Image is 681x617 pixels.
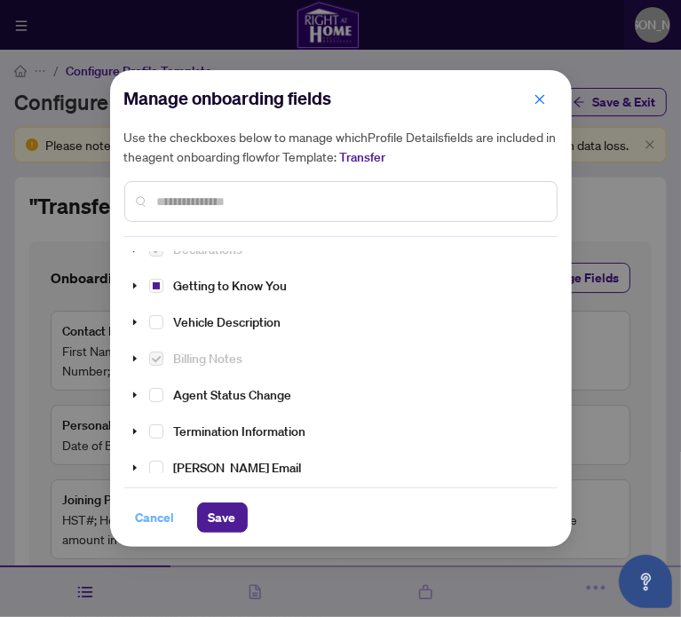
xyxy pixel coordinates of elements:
span: caret-down [131,427,139,436]
span: Vehicle Description [174,314,281,330]
span: Billing Notes [167,347,250,369]
span: close [534,93,546,106]
span: Transfer [340,149,386,165]
button: Cancel [124,502,186,533]
span: Getting to Know You [174,278,288,294]
span: Cancel [136,503,175,532]
span: Select Getting to Know You [149,279,163,293]
button: Open asap [619,555,672,608]
span: Select Agent Status Change [149,388,163,402]
h2: Manage onboarding fields [124,84,558,113]
span: RAHR Email [167,456,309,479]
span: Termination Information [167,420,313,442]
span: Agent Status Change [167,384,299,406]
span: caret-down [131,281,139,290]
span: caret-down [131,318,139,327]
h5: Use the checkboxes below to manage which Profile Details fields are included in the agent onboard... [124,127,558,167]
span: Select Billing Notes [149,352,163,366]
span: Vehicle Description [167,311,289,333]
span: Save [209,503,236,532]
span: Getting to Know You [167,274,295,297]
span: Termination Information [174,423,306,439]
span: Agent Status Change [174,387,292,403]
span: caret-down [131,354,139,363]
span: caret-down [131,391,139,399]
button: Save [197,502,248,533]
span: Select Termination Information [149,424,163,439]
span: Billing Notes [174,351,243,367]
span: [PERSON_NAME] Email [174,460,302,476]
span: Select RAHR Email [149,461,163,475]
span: Select Vehicle Description [149,315,163,329]
span: caret-down [131,463,139,472]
